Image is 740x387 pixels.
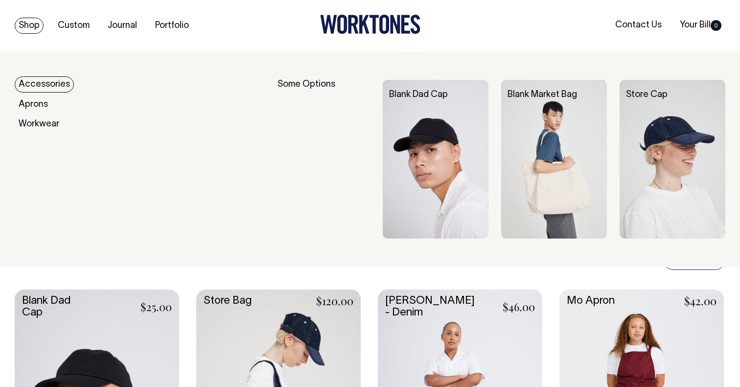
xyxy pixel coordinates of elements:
[626,91,668,99] a: Store Cap
[15,116,63,132] a: Workwear
[15,76,74,93] a: Accessories
[508,91,577,99] a: Blank Market Bag
[104,18,141,34] a: Journal
[611,17,666,33] a: Contact Us
[676,17,725,33] a: Your Bill0
[501,80,607,239] img: Blank Market Bag
[711,20,721,31] span: 0
[277,80,370,239] div: Some Options
[620,80,725,239] img: Store Cap
[54,18,93,34] a: Custom
[15,18,44,34] a: Shop
[383,80,488,239] img: Blank Dad Cap
[389,91,448,99] a: Blank Dad Cap
[15,97,52,113] a: Aprons
[151,18,193,34] a: Portfolio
